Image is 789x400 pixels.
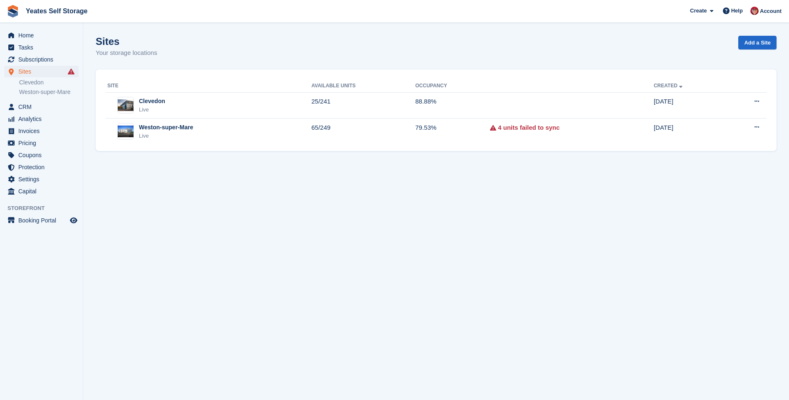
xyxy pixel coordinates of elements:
span: CRM [18,101,68,113]
a: Yeates Self Storage [22,4,91,18]
th: Site [106,79,312,93]
span: Invoices [18,125,68,137]
span: Help [731,7,743,15]
a: menu [4,185,79,197]
a: menu [4,54,79,65]
h1: Sites [96,36,157,47]
div: Live [139,132,193,140]
a: menu [4,137,79,149]
a: Clevedon [19,79,79,86]
img: Wendie Tanner [750,7,759,15]
td: 65/249 [312,119,416,144]
td: [DATE] [654,92,725,119]
a: menu [4,149,79,161]
a: menu [4,42,79,53]
td: 25/241 [312,92,416,119]
td: 88.88% [415,92,490,119]
span: Coupons [18,149,68,161]
img: Image of Clevedon site [118,99,134,111]
span: Settings [18,173,68,185]
span: Account [760,7,782,15]
span: Capital [18,185,68,197]
a: menu [4,101,79,113]
img: stora-icon-8386f47178a22dfd0bd8f6a31ec36ba5ce8667c1dd55bd0f319d3a0aa187defe.svg [7,5,19,17]
td: 79.53% [415,119,490,144]
a: menu [4,215,79,226]
a: menu [4,113,79,125]
td: [DATE] [654,119,725,144]
span: Analytics [18,113,68,125]
th: Available Units [312,79,416,93]
span: Protection [18,161,68,173]
a: Weston-super-Mare [19,88,79,96]
th: Occupancy [415,79,490,93]
span: Create [690,7,707,15]
i: Smart entry sync failures have occurred [68,68,74,75]
img: Image of Weston-super-Mare site [118,126,134,138]
span: Storefront [7,204,83,212]
span: Booking Portal [18,215,68,226]
span: Tasks [18,42,68,53]
span: Subscriptions [18,54,68,65]
a: Created [654,83,684,89]
a: menu [4,125,79,137]
a: Preview store [69,215,79,225]
span: Sites [18,66,68,77]
a: menu [4,30,79,41]
a: menu [4,161,79,173]
a: menu [4,173,79,185]
span: Home [18,30,68,41]
a: menu [4,66,79,77]
div: Weston-super-Mare [139,123,193,132]
p: Your storage locations [96,48,157,58]
div: Clevedon [139,97,165,106]
a: 4 units failed to sync [498,123,559,133]
a: Add a Site [738,36,777,49]
span: Pricing [18,137,68,149]
div: Live [139,106,165,114]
